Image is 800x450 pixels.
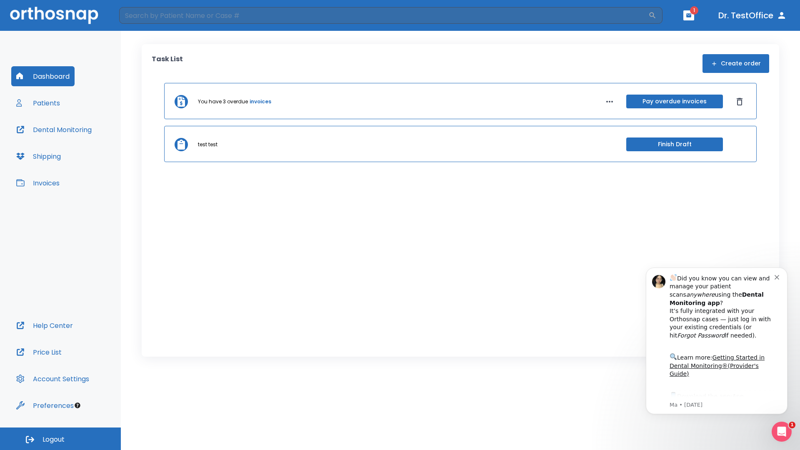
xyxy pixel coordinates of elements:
[11,120,97,140] button: Dental Monitoring
[42,435,65,444] span: Logout
[119,7,648,24] input: Search by Patient Name or Case #
[10,7,98,24] img: Orthosnap
[198,141,217,148] p: test test
[36,146,141,154] p: Message from Ma, sent 1w ago
[11,146,66,166] button: Shipping
[11,173,65,193] button: Invoices
[141,18,148,25] button: Dismiss notification
[11,315,78,335] button: Help Center
[74,402,81,409] div: Tooltip anchor
[152,54,183,73] p: Task List
[633,255,800,427] iframe: Intercom notifications message
[11,66,75,86] button: Dashboard
[626,95,723,108] button: Pay overdue invoices
[11,395,79,415] button: Preferences
[36,138,110,153] a: App Store
[789,422,795,428] span: 1
[11,342,67,362] button: Price List
[36,136,141,178] div: Download the app: | ​ Let us know if you need help getting started!
[11,369,94,389] button: Account Settings
[626,137,723,151] button: Finish Draft
[11,93,65,113] button: Patients
[198,98,248,105] p: You have 3 overdue
[250,98,271,105] a: invoices
[772,422,792,442] iframe: Intercom live chat
[690,6,698,15] span: 1
[702,54,769,73] button: Create order
[715,8,790,23] button: Dr. TestOffice
[733,95,746,108] button: Dismiss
